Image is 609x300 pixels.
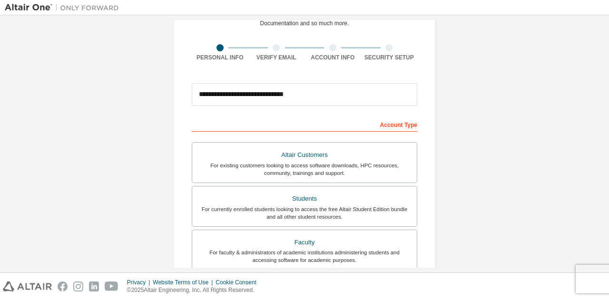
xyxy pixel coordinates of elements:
[192,116,417,132] div: Account Type
[216,279,262,286] div: Cookie Consent
[198,205,411,221] div: For currently enrolled students looking to access the free Altair Student Edition bundle and all ...
[3,281,52,291] img: altair_logo.svg
[361,54,418,61] div: Security Setup
[89,281,99,291] img: linkedin.svg
[198,162,411,177] div: For existing customers looking to access software downloads, HPC resources, community, trainings ...
[153,279,216,286] div: Website Terms of Use
[127,279,153,286] div: Privacy
[127,286,262,294] p: © 2025 Altair Engineering, Inc. All Rights Reserved.
[304,54,361,61] div: Account Info
[192,54,248,61] div: Personal Info
[105,281,118,291] img: youtube.svg
[198,236,411,249] div: Faculty
[248,54,305,61] div: Verify Email
[198,192,411,205] div: Students
[198,249,411,264] div: For faculty & administrators of academic institutions administering students and accessing softwa...
[58,281,68,291] img: facebook.svg
[73,281,83,291] img: instagram.svg
[5,3,124,12] img: Altair One
[198,148,411,162] div: Altair Customers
